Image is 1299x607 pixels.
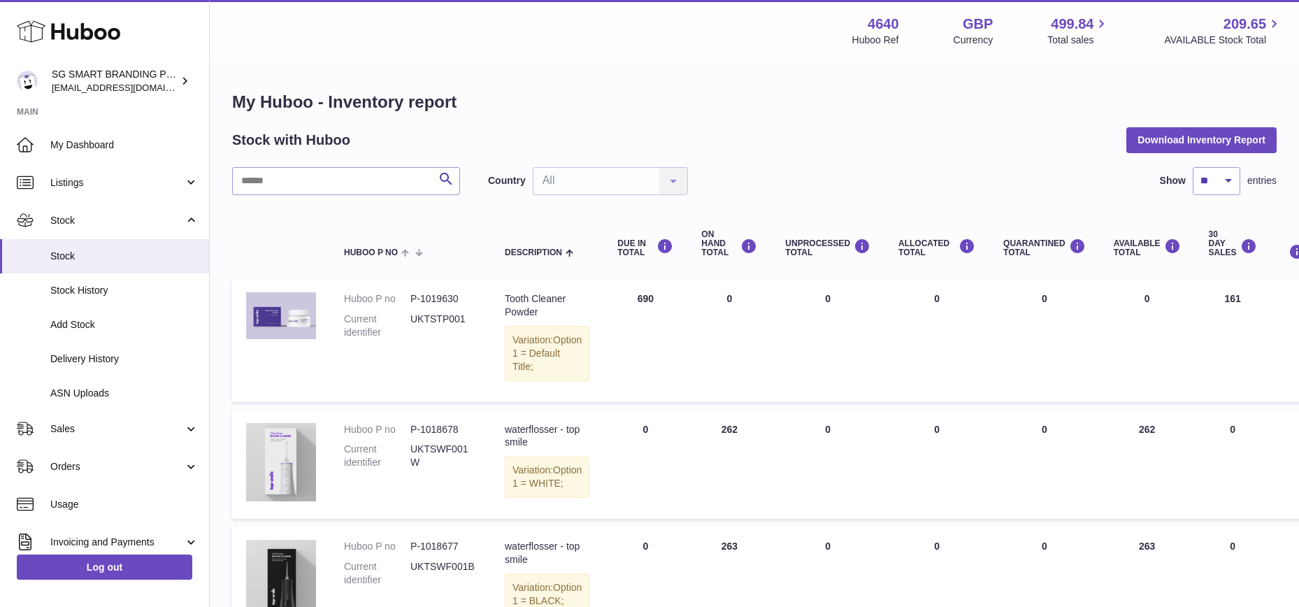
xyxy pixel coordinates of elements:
[505,540,589,566] div: waterflosser - top smile
[1047,34,1110,47] span: Total sales
[505,326,589,381] div: Variation:
[50,284,199,297] span: Stock History
[771,409,884,520] td: 0
[954,34,993,47] div: Currency
[50,352,199,366] span: Delivery History
[1051,15,1093,34] span: 499.84
[50,318,199,331] span: Add Stock
[1247,174,1277,187] span: entries
[410,443,477,469] dd: UKTSWF001W
[246,292,316,339] img: product image
[232,131,350,150] h2: Stock with Huboo
[1042,293,1047,304] span: 0
[344,292,410,306] dt: Huboo P no
[884,409,989,520] td: 0
[488,174,526,187] label: Country
[603,409,687,520] td: 0
[50,422,184,436] span: Sales
[1126,127,1277,152] button: Download Inventory Report
[1047,15,1110,47] a: 499.84 Total sales
[410,292,477,306] dd: P-1019630
[617,238,673,257] div: DUE IN TOTAL
[512,582,582,606] span: Option 1 = BLACK;
[505,292,589,319] div: Tooth Cleaner Powder
[505,423,589,450] div: waterflosser - top smile
[17,71,38,92] img: uktopsmileshipping@gmail.com
[884,278,989,401] td: 0
[963,15,993,34] strong: GBP
[410,560,477,587] dd: UKTSWF001B
[50,498,199,511] span: Usage
[898,238,975,257] div: ALLOCATED Total
[50,138,199,152] span: My Dashboard
[50,214,184,227] span: Stock
[52,82,206,93] span: [EMAIL_ADDRESS][DOMAIN_NAME]
[1100,278,1195,401] td: 0
[687,278,771,401] td: 0
[1195,409,1271,520] td: 0
[1100,409,1195,520] td: 262
[505,456,589,498] div: Variation:
[344,423,410,436] dt: Huboo P no
[344,560,410,587] dt: Current identifier
[771,278,884,401] td: 0
[344,248,398,257] span: Huboo P no
[701,230,757,258] div: ON HAND Total
[410,313,477,339] dd: UKTSTP001
[1114,238,1181,257] div: AVAILABLE Total
[17,555,192,580] a: Log out
[344,540,410,553] dt: Huboo P no
[512,334,582,372] span: Option 1 = Default Title;
[1164,34,1282,47] span: AVAILABLE Stock Total
[50,536,184,549] span: Invoicing and Payments
[1195,278,1271,401] td: 161
[1003,238,1086,257] div: QUARANTINED Total
[1160,174,1186,187] label: Show
[344,443,410,469] dt: Current identifier
[603,278,687,401] td: 690
[410,423,477,436] dd: P-1018678
[246,423,316,501] img: product image
[50,387,199,400] span: ASN Uploads
[868,15,899,34] strong: 4640
[785,238,870,257] div: UNPROCESSED Total
[1209,230,1257,258] div: 30 DAY SALES
[687,409,771,520] td: 262
[1042,541,1047,552] span: 0
[1164,15,1282,47] a: 209.65 AVAILABLE Stock Total
[410,540,477,553] dd: P-1018677
[344,313,410,339] dt: Current identifier
[52,68,178,94] div: SG SMART BRANDING PTE. LTD.
[852,34,899,47] div: Huboo Ref
[505,248,562,257] span: Description
[232,91,1277,113] h1: My Huboo - Inventory report
[50,176,184,190] span: Listings
[50,460,184,473] span: Orders
[1042,424,1047,435] span: 0
[1223,15,1266,34] span: 209.65
[50,250,199,263] span: Stock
